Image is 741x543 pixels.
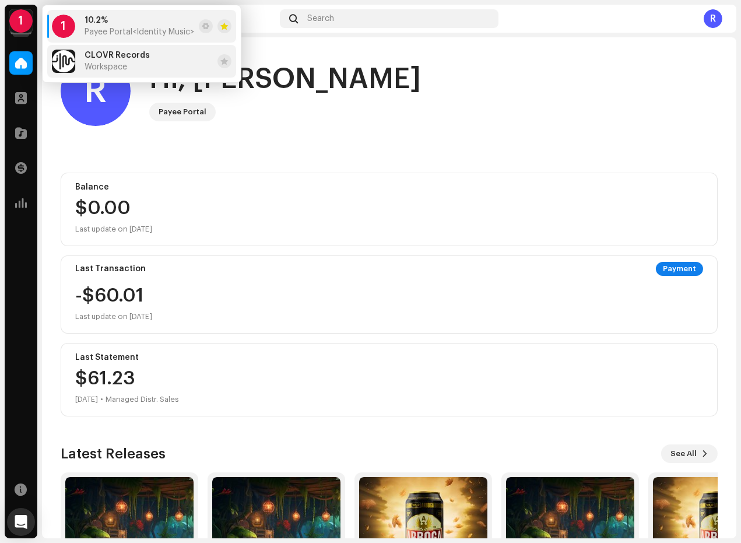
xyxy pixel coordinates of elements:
div: Open Intercom Messenger [7,508,35,536]
div: Hi, [PERSON_NAME] [149,61,421,98]
div: Managed Distr. Sales [106,393,179,407]
h3: Latest Releases [61,444,166,463]
div: Payment [656,262,703,276]
span: Workspace [85,62,127,72]
div: Last Transaction [75,264,146,274]
re-o-card-value: Last Statement [61,343,718,416]
div: Last Statement [75,353,703,362]
div: R [704,9,722,28]
div: Payee Portal [159,105,206,119]
button: See All [661,444,718,463]
span: <Identity Music> [132,28,194,36]
span: See All [670,442,697,465]
span: CLOVR Records [85,51,150,60]
img: 0f74c21f-6d1c-4dbc-9196-dbddad53419e [52,50,75,73]
span: Search [307,14,334,23]
div: Balance [75,183,703,192]
div: 1 [52,15,75,38]
div: • [100,393,103,407]
span: 10.2% [85,16,108,25]
div: [DATE] [75,393,98,407]
span: Payee Portal <Identity Music> [85,27,194,37]
div: R [61,56,131,126]
re-o-card-value: Balance [61,173,718,246]
div: Last update on [DATE] [75,310,152,324]
div: 1 [9,9,33,33]
div: Last update on [DATE] [75,222,703,236]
